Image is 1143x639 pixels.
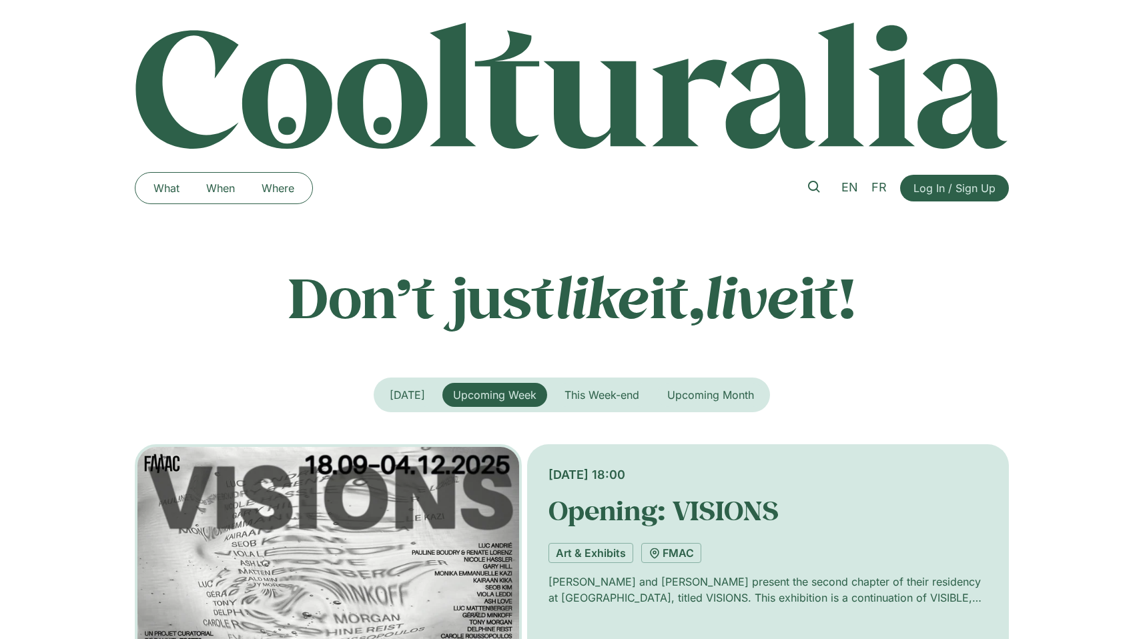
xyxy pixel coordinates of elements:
[548,466,987,484] div: [DATE] 18:00
[871,180,887,194] span: FR
[193,177,248,199] a: When
[841,180,858,194] span: EN
[453,388,536,402] span: Upcoming Week
[140,177,193,199] a: What
[248,177,308,199] a: Where
[865,178,893,197] a: FR
[705,259,799,334] em: live
[641,543,701,563] a: FMAC
[140,177,308,199] nav: Menu
[548,574,987,606] p: [PERSON_NAME] and [PERSON_NAME] present the second chapter of their residency at [GEOGRAPHIC_DATA...
[555,259,650,334] em: like
[548,493,779,528] a: Opening: VISIONS
[835,178,865,197] a: EN
[135,263,1009,330] p: Don’t just it, it!
[564,388,639,402] span: This Week-end
[548,543,633,563] a: Art & Exhibits
[913,180,996,196] span: Log In / Sign Up
[900,175,1009,201] a: Log In / Sign Up
[390,388,425,402] span: [DATE]
[667,388,754,402] span: Upcoming Month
